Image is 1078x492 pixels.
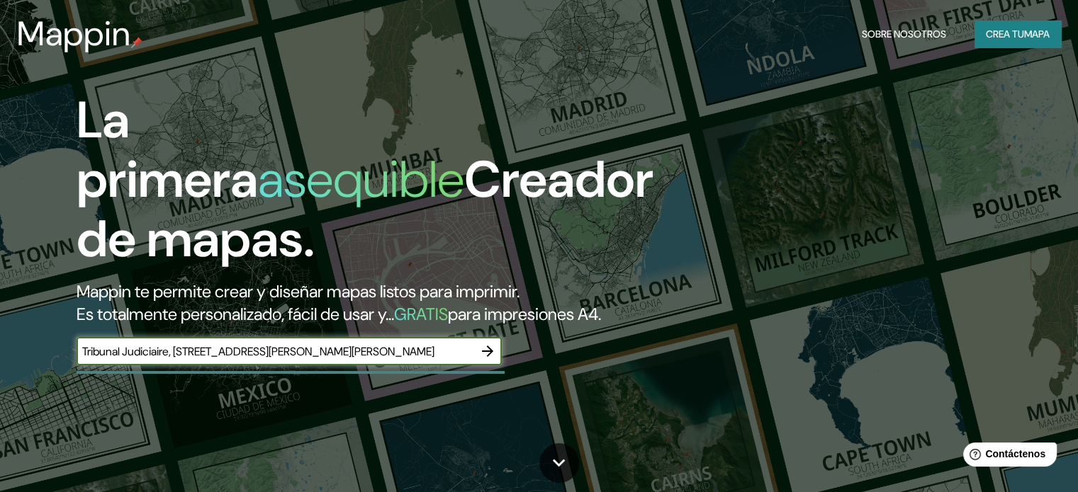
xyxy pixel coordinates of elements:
[77,147,653,272] font: Creador de mapas.
[986,28,1024,40] font: Crea tu
[862,28,946,40] font: Sobre nosotros
[856,21,952,47] button: Sobre nosotros
[77,343,473,360] input: Elige tu lugar favorito
[258,147,464,212] font: asequible
[448,303,601,325] font: para impresiones A4.
[131,37,142,48] img: pin de mapeo
[77,280,520,302] font: Mappin te permite crear y diseñar mapas listos para imprimir.
[975,21,1061,47] button: Crea tumapa
[77,87,258,212] font: La primera
[952,437,1062,476] iframe: Lanzador de widgets de ayuda
[394,303,448,325] font: GRATIS
[1024,28,1050,40] font: mapa
[17,11,131,56] font: Mappin
[77,303,394,325] font: Es totalmente personalizado, fácil de usar y...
